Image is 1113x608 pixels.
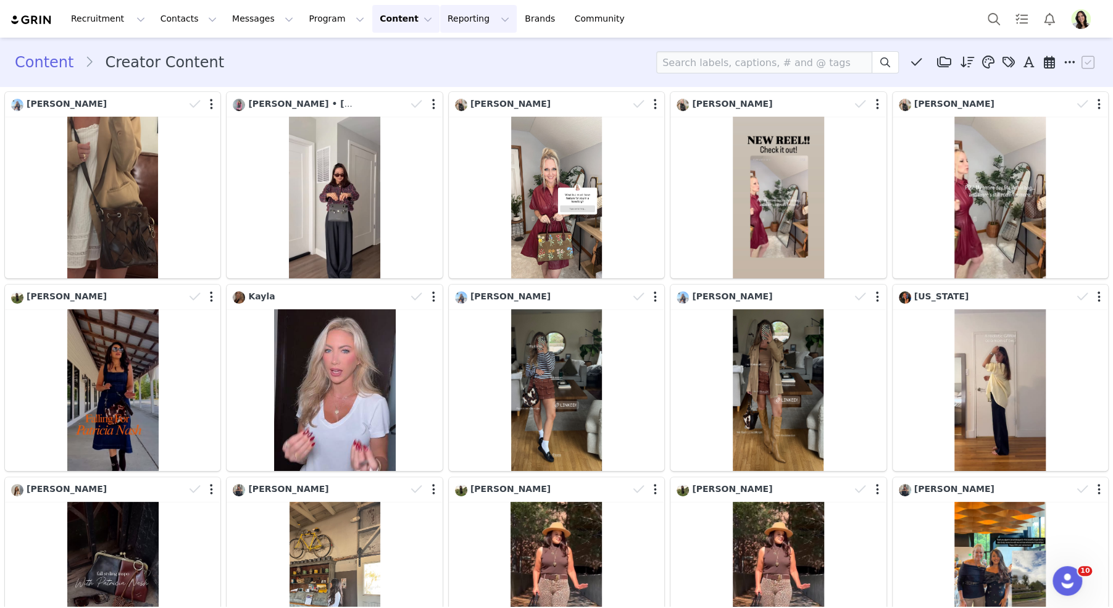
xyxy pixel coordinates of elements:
[677,291,689,304] img: 8c38686d-85df-4489-85b2-bd715a463a4f.jpg
[470,484,551,494] span: [PERSON_NAME]
[27,99,107,109] span: [PERSON_NAME]
[440,5,517,33] button: Reporting
[153,5,224,33] button: Contacts
[692,484,772,494] span: [PERSON_NAME]
[914,291,969,301] span: [US_STATE]
[677,99,689,111] img: b1a8a7f8-ab2a-48f3-92ca-0510d6cdd5fe.jpg
[248,484,328,494] span: [PERSON_NAME]
[899,291,911,304] img: 0b71a12b-3074-4c9e-9c50-f06f2f7123cb.jpg
[517,5,566,33] a: Brands
[692,99,772,109] span: [PERSON_NAME]
[980,5,1007,33] button: Search
[1064,9,1103,29] button: Profile
[11,484,23,496] img: bca7c953-3619-4063-89cc-4df84fc0eee8.jpg
[1008,5,1035,33] a: Tasks
[301,5,372,33] button: Program
[899,99,911,111] img: b1a8a7f8-ab2a-48f3-92ca-0510d6cdd5fe.jpg
[248,291,275,301] span: Kayla
[1071,9,1091,29] img: 3b202c0c-3db6-44bc-865e-9d9e82436fb1.png
[372,5,440,33] button: Content
[11,291,23,304] img: aa0d682c-1887-4f81-80cf-4e144c4eeef8.jpg
[677,484,689,496] img: aa0d682c-1887-4f81-80cf-4e144c4eeef8.jpg
[899,484,911,496] img: 4e2c22cf-c985-49e5-879d-76ff2cd18a95--s.jpg
[233,484,245,496] img: 4e2c22cf-c985-49e5-879d-76ff2cd18a95--s.jpg
[470,291,551,301] span: [PERSON_NAME]
[656,51,872,73] input: Search labels, captions, # and @ tags
[1036,5,1063,33] button: Notifications
[27,484,107,494] span: [PERSON_NAME]
[1053,566,1082,596] iframe: Intercom live chat
[248,99,485,109] span: [PERSON_NAME] • [GEOGRAPHIC_DATA] Creative
[1078,566,1092,576] span: 10
[692,291,772,301] span: [PERSON_NAME]
[64,5,152,33] button: Recruitment
[233,99,245,111] img: 9b1633b4-25fb-4485-ac04-780f88bf5da6.jpg
[455,484,467,496] img: aa0d682c-1887-4f81-80cf-4e144c4eeef8.jpg
[914,484,994,494] span: [PERSON_NAME]
[567,5,638,33] a: Community
[470,99,551,109] span: [PERSON_NAME]
[455,99,467,111] img: b1a8a7f8-ab2a-48f3-92ca-0510d6cdd5fe.jpg
[15,51,85,73] a: Content
[10,14,53,26] img: grin logo
[455,291,467,304] img: 8c38686d-85df-4489-85b2-bd715a463a4f.jpg
[225,5,301,33] button: Messages
[233,291,245,304] img: 89400491-476b-45d5-93dd-f4e3d8b2becf.jpg
[11,99,23,111] img: 8c38686d-85df-4489-85b2-bd715a463a4f.jpg
[914,99,994,109] span: [PERSON_NAME]
[27,291,107,301] span: [PERSON_NAME]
